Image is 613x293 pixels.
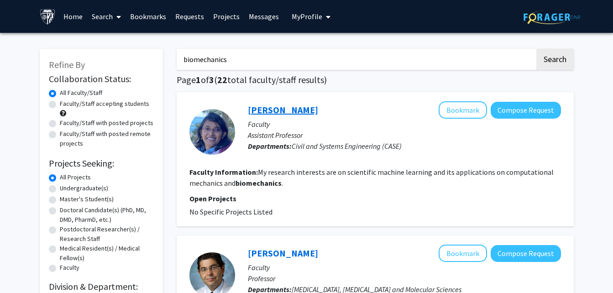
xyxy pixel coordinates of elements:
a: Requests [171,0,209,32]
label: Faculty [60,263,79,272]
label: All Projects [60,173,91,182]
button: Search [536,49,574,70]
label: Postdoctoral Researcher(s) / Research Staff [60,225,154,244]
a: [PERSON_NAME] [248,247,318,259]
img: ForagerOne Logo [524,10,581,24]
h2: Division & Department: [49,281,154,292]
h2: Projects Seeking: [49,158,154,169]
h1: Page of ( total faculty/staff results) [177,74,574,85]
label: Faculty/Staff accepting students [60,99,149,109]
label: Undergraduate(s) [60,183,108,193]
iframe: Chat [7,252,39,286]
b: Departments: [248,141,292,151]
span: 22 [217,74,227,85]
span: No Specific Projects Listed [189,207,272,216]
span: 1 [196,74,201,85]
button: Compose Request to Somdatta Goswami [491,102,561,119]
img: Johns Hopkins University Logo [40,9,56,25]
p: Assistant Professor [248,130,561,141]
p: Faculty [248,262,561,273]
a: Home [59,0,87,32]
h2: Collaboration Status: [49,73,154,84]
b: Faculty Information: [189,167,258,177]
label: Doctoral Candidate(s) (PhD, MD, DMD, PharmD, etc.) [60,205,154,225]
p: Professor [248,273,561,284]
span: Civil and Systems Engineering (CASE) [292,141,402,151]
button: Compose Request to Ali Bydon [491,245,561,262]
a: Messages [244,0,283,32]
span: 3 [209,74,214,85]
input: Search Keywords [177,49,535,70]
fg-read-more: My research interests are on scientific machine learning and its applications on computational me... [189,167,554,188]
b: biomechanics [236,178,282,188]
p: Faculty [248,119,561,130]
label: Faculty/Staff with posted remote projects [60,129,154,148]
button: Add Ali Bydon to Bookmarks [439,245,487,262]
a: Projects [209,0,244,32]
a: Search [87,0,126,32]
label: Medical Resident(s) / Medical Fellow(s) [60,244,154,263]
a: [PERSON_NAME] [248,104,318,115]
p: Open Projects [189,193,561,204]
button: Add Somdatta Goswami to Bookmarks [439,101,487,119]
span: My Profile [292,12,322,21]
label: Master's Student(s) [60,194,114,204]
label: All Faculty/Staff [60,88,102,98]
span: Refine By [49,59,85,70]
a: Bookmarks [126,0,171,32]
label: Faculty/Staff with posted projects [60,118,153,128]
